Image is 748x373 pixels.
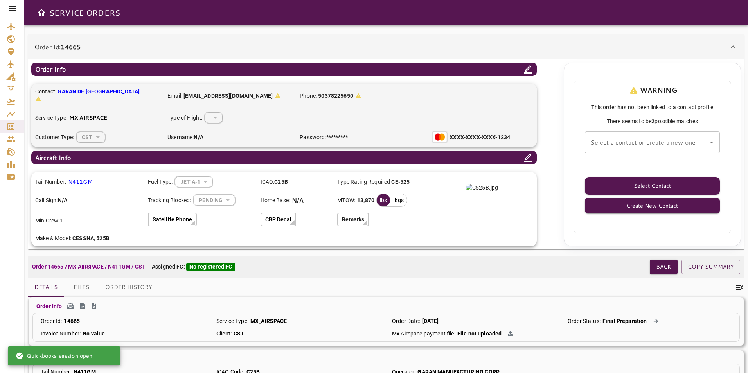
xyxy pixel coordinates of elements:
[466,184,498,192] img: C525B.jpg
[318,93,353,99] b: 50378225650
[77,301,87,311] span: SENEAM CSV
[28,278,64,297] button: Details
[234,330,244,337] p: CST
[41,317,62,325] p: Order Id :
[186,263,235,271] div: No registered FC
[41,330,81,337] p: Invoice Number :
[505,329,516,337] button: Action
[392,317,420,325] p: Order Date :
[578,117,727,125] span: There seems to be possible matches
[265,215,291,224] p: CBP Decal
[175,171,213,192] div: ​
[578,103,727,111] span: This order has not been linked to a contact profile
[35,153,71,162] p: Aircraft Info
[205,107,223,128] div: ​
[194,134,203,140] b: N/A
[432,131,448,143] img: Mastercard
[72,235,110,241] b: CESSNA, 525B
[392,330,455,337] p: Mx Airspace payment file :
[34,42,81,52] p: Order Id:
[58,88,140,95] b: GARAN DE [GEOGRAPHIC_DATA]
[35,65,66,74] p: Order Info
[167,133,292,142] p: Username:
[35,196,142,204] p: Call Sign:
[28,34,744,59] div: Order Id:14665
[342,215,364,224] p: Remarks
[261,178,332,186] p: ICAO:
[89,301,99,311] span: Operation Details
[337,178,426,186] p: Type Rating Required
[628,85,677,95] p: WARNING
[76,127,105,147] div: ​
[32,263,146,271] p: Order 14665 / MX AIRSPACE / N411GM / CST
[35,96,41,102] svg: Lead value, contact not assigned
[65,301,76,311] span: Send SENEAM Email
[167,92,273,100] p: Email:
[422,317,439,325] p: [DATE]
[392,194,406,206] div: kgs
[35,178,66,186] p: Tail Number:
[34,5,49,20] button: Open drawer
[275,93,281,99] svg: Lead value, contact not assigned
[61,42,81,51] b: 14665
[585,177,720,195] button: Select Contact
[152,263,235,271] p: Assigned FC:
[49,6,120,19] h6: SERVICE ORDERS
[300,133,424,142] p: Password:
[216,330,232,337] p: Client :
[292,195,304,205] p: N/A
[261,196,290,204] p: Home Base:
[35,131,160,143] div: Customer Type:
[153,215,192,224] p: Satellite Phone
[193,190,235,210] div: ​
[167,112,416,124] div: Type of Flight:
[355,93,361,99] svg: Lead value, contact not assigned
[706,137,717,148] button: Open
[16,349,92,363] div: Quickbooks session open
[357,196,374,204] b: 13,870
[651,118,654,124] b: 2
[83,330,105,337] p: No value
[650,260,678,274] button: Back
[681,260,740,274] button: COPY SUMMARY
[650,317,662,325] button: Action
[59,217,63,224] b: 1
[35,88,160,96] p: Contact:
[568,317,601,325] p: Order Status :
[274,179,288,185] b: C25B
[35,217,142,225] p: Min Crew:
[64,278,99,297] button: Files
[337,194,426,207] div: MTOW:
[148,194,255,206] div: Tracking Blocked:
[602,317,647,325] p: Final Preparation
[35,114,160,122] div: Service Type:
[28,59,744,249] div: Order Id:14665
[68,178,93,186] p: N411GM
[391,179,410,185] b: CE-525
[99,278,158,297] button: Order History
[450,134,510,140] b: XXXX-XXXX-XXXX-1234
[64,317,80,325] p: 14665
[585,198,720,213] button: Create New Contact
[35,234,178,242] p: Make & Model:
[36,302,62,310] p: Order Info
[457,330,502,337] p: File not uploaded
[250,317,287,325] p: MX_AIRSPACE
[148,176,255,188] div: Fuel Type:
[183,93,273,99] b: [EMAIL_ADDRESS][DOMAIN_NAME]
[58,197,67,203] b: N/A
[377,194,390,206] div: lbs
[300,92,353,100] p: Phone:
[216,317,248,325] p: Service Type :
[69,114,108,122] p: MX AIRSPACE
